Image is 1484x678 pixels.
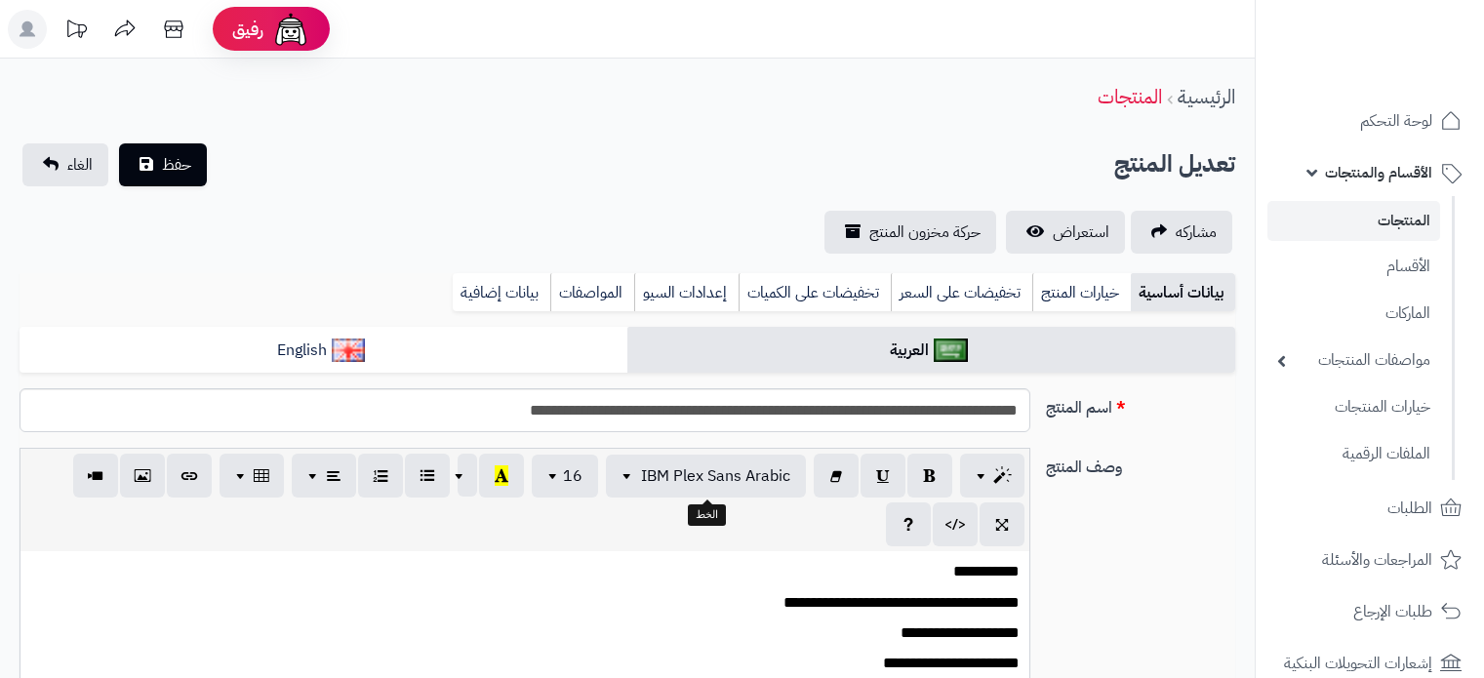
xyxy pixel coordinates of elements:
[1267,293,1440,335] a: الماركات
[1325,159,1432,186] span: الأقسام والمنتجات
[563,464,582,488] span: 16
[1038,388,1243,419] label: اسم المنتج
[688,504,726,526] div: الخط
[1267,537,1472,583] a: المراجعات والأسئلة
[271,10,310,49] img: ai-face.png
[739,273,891,312] a: تخفيضات على الكميات
[1053,220,1109,244] span: استعراض
[627,327,1235,375] a: العربية
[1032,273,1131,312] a: خيارات المنتج
[1387,495,1432,522] span: الطلبات
[1006,211,1125,254] a: استعراض
[1098,82,1162,111] a: المنتجات
[824,211,996,254] a: حركة مخزون المنتج
[22,143,108,186] a: الغاء
[1267,246,1440,288] a: الأقسام
[1351,30,1465,71] img: logo-2.png
[52,10,100,54] a: تحديثات المنصة
[1284,650,1432,677] span: إشعارات التحويلات البنكية
[1038,448,1243,479] label: وصف المنتج
[1267,485,1472,532] a: الطلبات
[20,327,627,375] a: English
[332,339,366,362] img: English
[606,455,806,498] button: IBM Plex Sans Arabic
[1267,339,1440,381] a: مواصفات المنتجات
[67,153,93,177] span: الغاء
[119,143,207,186] button: حفظ
[1176,220,1217,244] span: مشاركه
[532,455,598,498] button: 16
[1322,546,1432,574] span: المراجعات والأسئلة
[1131,273,1235,312] a: بيانات أساسية
[634,273,739,312] a: إعدادات السيو
[934,339,968,362] img: العربية
[1267,433,1440,475] a: الملفات الرقمية
[1267,386,1440,428] a: خيارات المنتجات
[1267,201,1440,241] a: المنتجات
[1267,98,1472,144] a: لوحة التحكم
[1267,588,1472,635] a: طلبات الإرجاع
[891,273,1032,312] a: تخفيضات على السعر
[1178,82,1235,111] a: الرئيسية
[1360,107,1432,135] span: لوحة التحكم
[550,273,634,312] a: المواصفات
[232,18,263,41] span: رفيق
[1353,598,1432,625] span: طلبات الإرجاع
[1131,211,1232,254] a: مشاركه
[453,273,550,312] a: بيانات إضافية
[1114,144,1235,184] h2: تعديل المنتج
[869,220,981,244] span: حركة مخزون المنتج
[162,153,191,177] span: حفظ
[641,464,790,488] span: IBM Plex Sans Arabic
